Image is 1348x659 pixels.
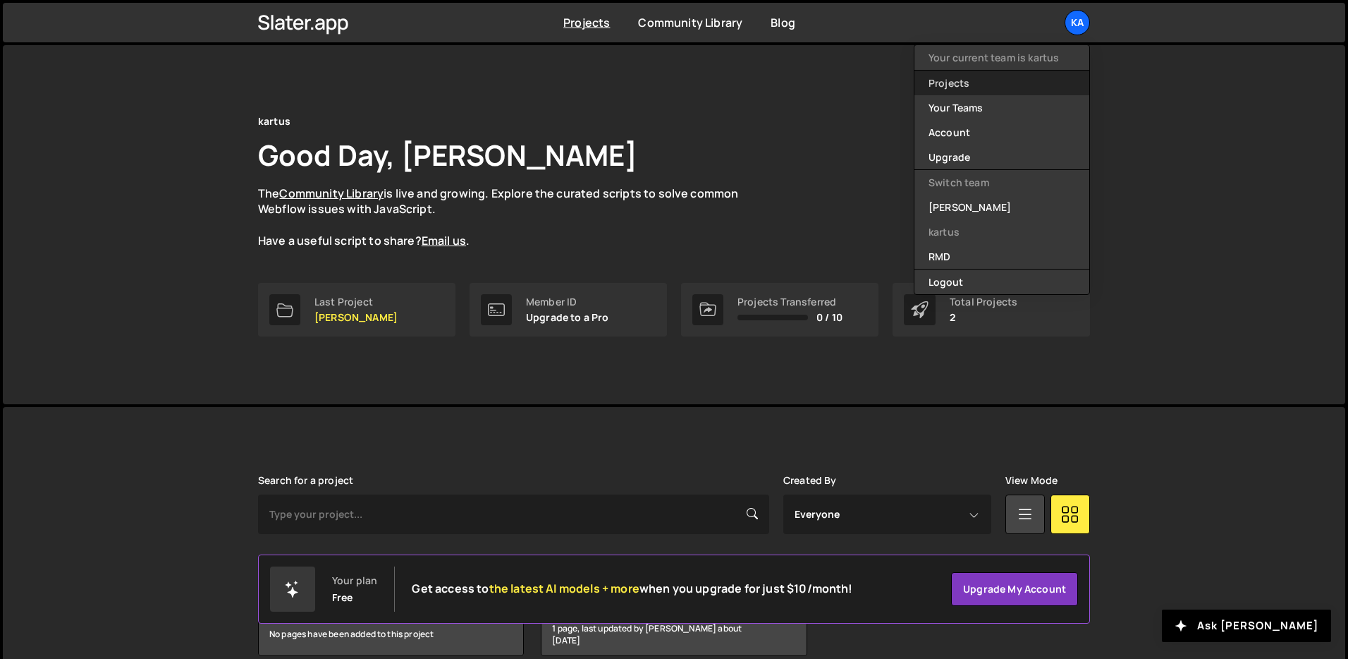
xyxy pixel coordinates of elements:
button: Ask [PERSON_NAME] [1162,610,1331,642]
p: The is live and growing. Explore the curated scripts to solve common Webflow issues with JavaScri... [258,186,766,249]
a: ka [1065,10,1090,35]
a: RMD [914,244,1089,269]
label: Created By [783,475,837,486]
span: the latest AI models + more [489,581,639,596]
a: Email us [422,233,466,248]
p: Upgrade to a Pro [526,312,609,323]
div: kartus [258,113,290,130]
div: Projects Transferred [737,296,842,308]
a: [PERSON_NAME] [914,195,1089,219]
h1: Good Day, [PERSON_NAME] [258,135,637,174]
div: No pages have been added to this project [259,613,523,655]
a: Projects [914,71,1089,95]
div: Your plan [332,575,377,586]
span: 0 / 10 [816,312,842,323]
div: 1 page, last updated by [PERSON_NAME] about [DATE] [541,613,806,655]
div: Total Projects [950,296,1017,308]
button: Logout [914,270,1089,294]
a: Blog [771,15,795,30]
a: Last Project [PERSON_NAME] [258,283,455,337]
a: Projects [563,15,610,30]
p: 2 [950,312,1017,323]
div: Last Project [314,296,398,308]
a: Account [914,120,1089,145]
div: Member ID [526,296,609,308]
label: Search for a project [258,475,353,486]
input: Type your project... [258,495,769,534]
a: Your Teams [914,95,1089,120]
a: Upgrade [914,145,1089,169]
a: Community Library [279,186,384,201]
p: [PERSON_NAME] [314,312,398,323]
a: Upgrade my account [951,572,1078,606]
div: Free [332,592,353,603]
h2: Get access to when you upgrade for just $10/month! [412,582,852,595]
a: Community Library [638,15,742,30]
label: View Mode [1005,475,1058,486]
